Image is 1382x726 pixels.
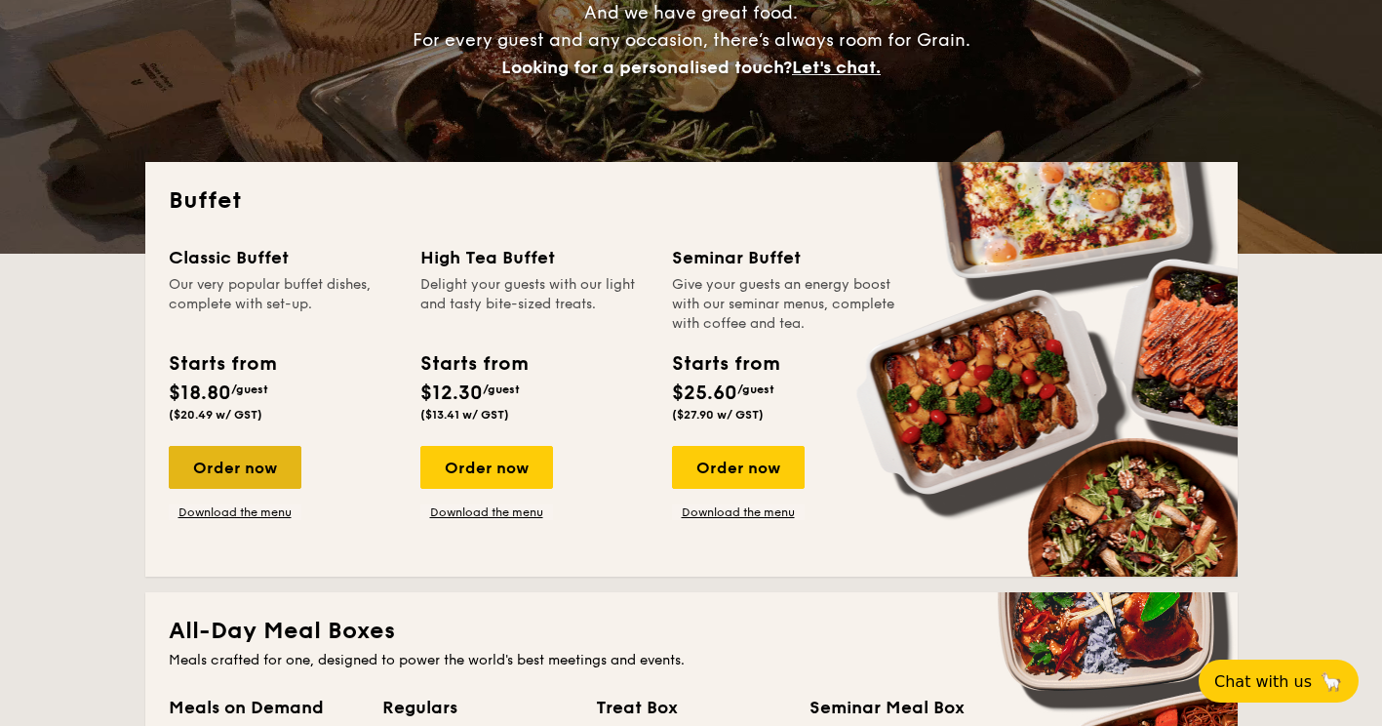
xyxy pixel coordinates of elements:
span: ($13.41 w/ GST) [420,408,509,422]
div: Give your guests an energy boost with our seminar menus, complete with coffee and tea. [672,275,900,334]
div: Treat Box [596,694,786,721]
div: Meals on Demand [169,694,359,721]
span: $25.60 [672,382,737,405]
div: Order now [169,446,301,489]
div: Delight your guests with our light and tasty bite-sized treats. [420,275,649,334]
span: Let's chat. [792,57,881,78]
div: High Tea Buffet [420,244,649,271]
div: Regulars [382,694,573,721]
span: /guest [483,383,520,396]
span: And we have great food. For every guest and any occasion, there’s always room for Grain. [413,2,970,78]
div: Starts from [420,349,527,379]
div: Seminar Buffet [672,244,900,271]
div: Order now [672,446,805,489]
div: Meals crafted for one, designed to power the world's best meetings and events. [169,651,1214,670]
div: Order now [420,446,553,489]
button: Chat with us🦙 [1199,660,1359,703]
div: Starts from [672,349,778,379]
span: ($27.90 w/ GST) [672,408,764,422]
a: Download the menu [169,504,301,520]
div: Seminar Meal Box [809,694,1000,721]
span: Chat with us [1214,672,1312,691]
div: Classic Buffet [169,244,397,271]
span: 🦙 [1320,670,1343,693]
a: Download the menu [672,504,805,520]
a: Download the menu [420,504,553,520]
h2: Buffet [169,185,1214,217]
div: Our very popular buffet dishes, complete with set-up. [169,275,397,334]
span: Looking for a personalised touch? [501,57,792,78]
span: $18.80 [169,382,231,405]
span: /guest [231,383,268,396]
span: ($20.49 w/ GST) [169,408,262,422]
span: $12.30 [420,382,483,405]
h2: All-Day Meal Boxes [169,616,1214,647]
span: /guest [737,383,774,396]
div: Starts from [169,349,275,379]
